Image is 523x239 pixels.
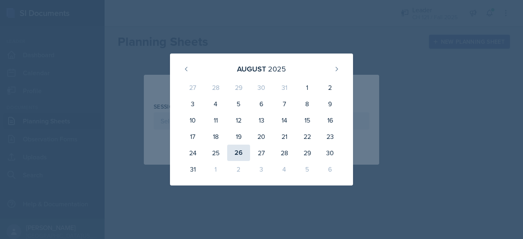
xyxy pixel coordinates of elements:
[227,112,250,128] div: 12
[319,112,342,128] div: 16
[250,112,273,128] div: 13
[319,145,342,161] div: 30
[204,161,227,177] div: 1
[319,79,342,96] div: 2
[319,128,342,145] div: 23
[227,128,250,145] div: 19
[273,79,296,96] div: 31
[268,63,286,74] div: 2025
[296,161,319,177] div: 5
[181,161,204,177] div: 31
[319,96,342,112] div: 9
[250,96,273,112] div: 6
[204,145,227,161] div: 25
[181,79,204,96] div: 27
[296,128,319,145] div: 22
[204,79,227,96] div: 28
[273,145,296,161] div: 28
[181,112,204,128] div: 10
[273,161,296,177] div: 4
[204,128,227,145] div: 18
[181,96,204,112] div: 3
[227,96,250,112] div: 5
[319,161,342,177] div: 6
[250,161,273,177] div: 3
[296,145,319,161] div: 29
[204,96,227,112] div: 4
[273,128,296,145] div: 21
[250,145,273,161] div: 27
[181,128,204,145] div: 17
[250,79,273,96] div: 30
[296,79,319,96] div: 1
[227,161,250,177] div: 2
[250,128,273,145] div: 20
[204,112,227,128] div: 11
[273,96,296,112] div: 7
[296,112,319,128] div: 15
[273,112,296,128] div: 14
[296,96,319,112] div: 8
[227,79,250,96] div: 29
[237,63,266,74] div: August
[181,145,204,161] div: 24
[227,145,250,161] div: 26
